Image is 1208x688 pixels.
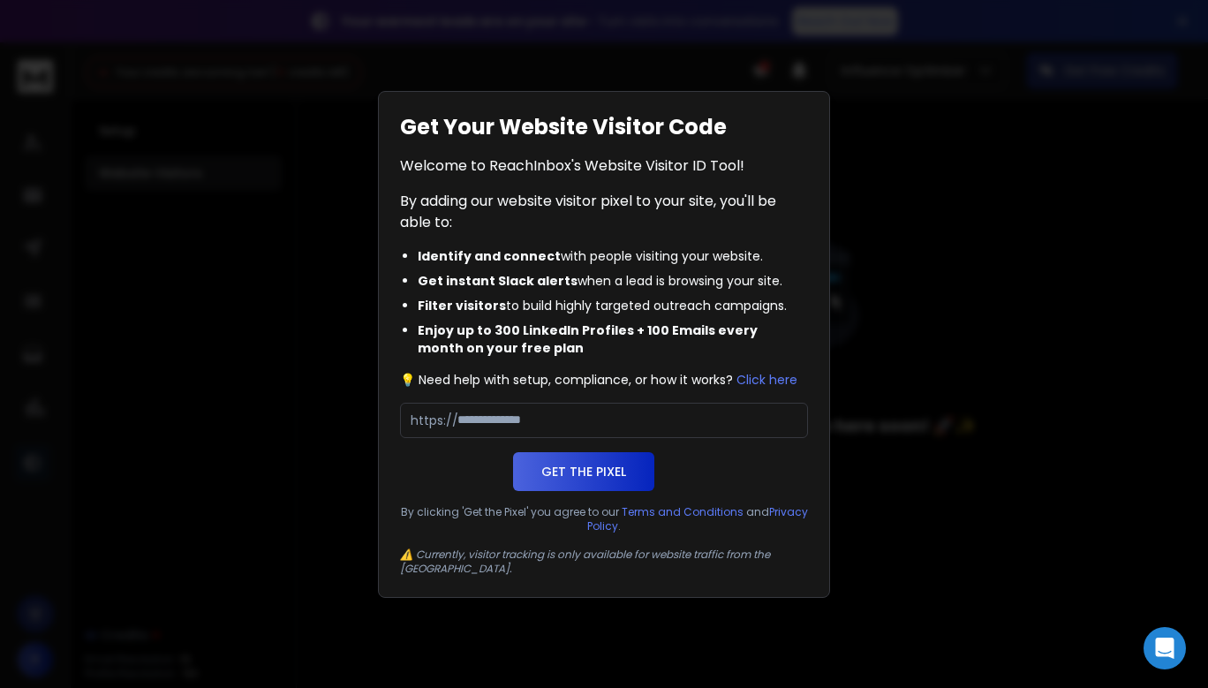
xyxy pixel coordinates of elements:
[418,297,506,314] span: Filter visitors
[622,504,744,519] a: Terms and Conditions
[400,113,808,141] h1: Get Your Website Visitor Code
[400,191,808,233] p: By adding our website visitor pixel to your site, you'll be able to:
[400,371,808,389] p: 💡 Need help with setup, compliance, or how it works?
[1144,627,1186,669] div: Open Intercom Messenger
[513,452,654,491] button: Get the Pixel
[736,371,797,389] button: Click here
[418,272,578,290] span: Get instant Slack alerts
[418,247,790,265] li: with people visiting your website.
[418,297,790,314] li: to build highly targeted outreach campaigns.
[418,247,561,265] span: Identify and connect
[418,272,790,290] li: when a lead is browsing your site.
[400,155,808,177] p: Welcome to ReachInbox's Website Visitor ID Tool!
[587,504,808,533] a: Privacy Policy
[400,548,808,576] p: ⚠️ Currently, visitor tracking is only available for website traffic from the [GEOGRAPHIC_DATA].
[400,505,808,533] p: By clicking 'Get the Pixel' you agree to our and .
[418,321,790,357] li: Enjoy up to 300 LinkedIn Profiles + 100 Emails every month on your free plan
